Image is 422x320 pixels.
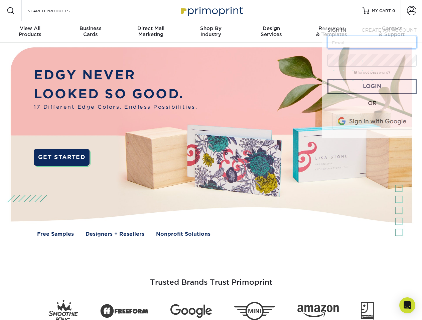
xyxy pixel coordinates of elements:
[327,36,417,49] input: Email
[178,3,245,18] img: Primoprint
[86,230,144,238] a: Designers + Resellers
[60,25,120,31] span: Business
[327,99,417,107] div: OR
[181,21,241,43] a: Shop ByIndustry
[362,27,417,33] span: CREATE AN ACCOUNT
[2,300,57,318] iframe: Google Customer Reviews
[241,21,301,43] a: DesignServices
[121,21,181,43] a: Direct MailMarketing
[156,230,210,238] a: Nonprofit Solutions
[297,305,339,318] img: Amazon
[181,25,241,37] div: Industry
[354,70,390,75] a: forgot password?
[34,66,197,85] p: EDGY NEVER
[301,21,362,43] a: Resources& Templates
[34,85,197,104] p: LOOKED SO GOOD.
[34,149,90,166] a: GET STARTED
[241,25,301,37] div: Services
[301,25,362,31] span: Resources
[16,262,407,295] h3: Trusted Brands Trust Primoprint
[37,230,74,238] a: Free Samples
[27,7,92,15] input: SEARCH PRODUCTS.....
[392,8,395,13] span: 0
[399,297,415,313] div: Open Intercom Messenger
[34,103,197,111] span: 17 Different Edge Colors. Endless Possibilities.
[361,302,374,320] img: Goodwill
[181,25,241,31] span: Shop By
[372,8,391,14] span: MY CART
[121,25,181,37] div: Marketing
[60,25,120,37] div: Cards
[60,21,120,43] a: BusinessCards
[170,304,212,318] img: Google
[301,25,362,37] div: & Templates
[327,79,417,94] a: Login
[241,25,301,31] span: Design
[121,25,181,31] span: Direct Mail
[327,27,346,33] span: SIGN IN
